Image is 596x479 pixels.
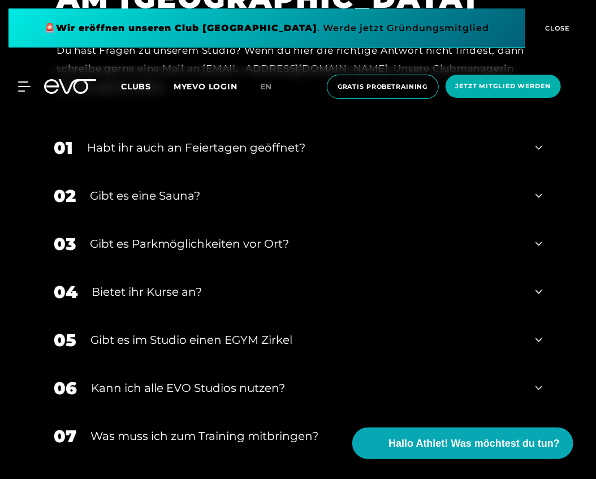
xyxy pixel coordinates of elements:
[54,183,76,209] div: 02
[90,235,521,252] div: Gibt es Parkmöglichkeiten vor Ort?
[338,82,428,92] span: Gratis Probetraining
[91,379,521,396] div: Kann ich alle EVO Studios nutzen?
[54,135,73,161] div: 01
[388,436,560,451] span: Hallo Athlet! Was möchtest du tun?
[121,81,174,92] a: Clubs
[543,23,571,33] span: CLOSE
[54,327,76,353] div: 05
[442,75,564,99] a: Jetzt Mitglied werden
[54,231,76,257] div: 03
[54,279,77,305] div: 04
[260,81,273,92] span: en
[174,81,237,92] a: MYEVO LOGIN
[90,187,521,204] div: Gibt es eine Sauna?
[323,75,442,99] a: Gratis Probetraining
[260,80,286,93] a: en
[456,81,551,91] span: Jetzt Mitglied werden
[525,8,588,48] button: CLOSE
[87,139,521,156] div: Habt ihr auch an Feiertagen geöffnet?
[54,424,76,449] div: 07
[352,428,573,459] button: Hallo Athlet! Was möchtest du tun?
[121,81,151,92] span: Clubs
[54,376,77,401] div: 06
[90,428,521,445] div: Was muss ich zum Training mitbringen?
[90,331,521,348] div: Gibt es im Studio einen EGYM Zirkel
[92,283,521,300] div: Bietet ihr Kurse an?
